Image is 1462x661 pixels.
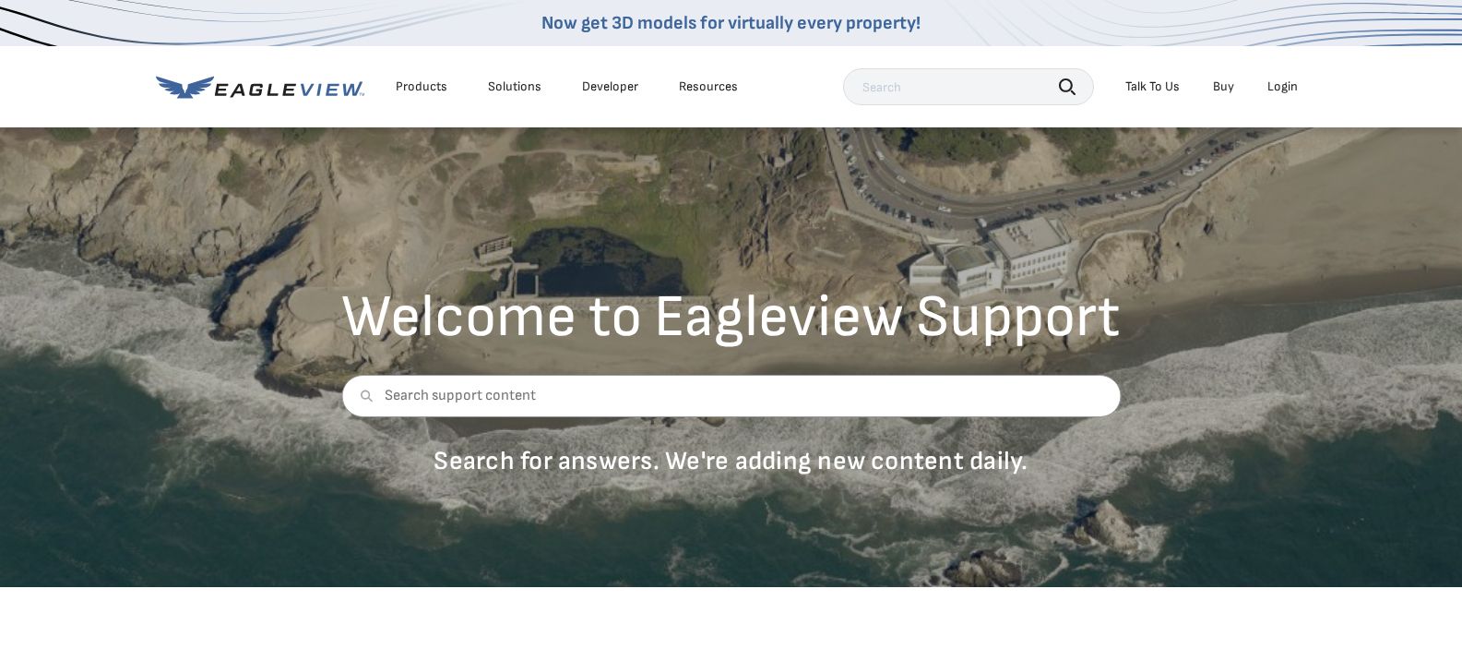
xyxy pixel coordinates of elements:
[341,288,1121,347] h2: Welcome to Eagleview Support
[341,445,1121,477] p: Search for answers. We're adding new content daily.
[341,375,1121,417] input: Search support content
[541,12,921,34] a: Now get 3D models for virtually every property!
[1213,78,1234,95] a: Buy
[843,68,1094,105] input: Search
[679,78,738,95] div: Resources
[488,78,541,95] div: Solutions
[582,78,638,95] a: Developer
[396,78,447,95] div: Products
[1125,78,1180,95] div: Talk To Us
[1267,78,1298,95] div: Login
